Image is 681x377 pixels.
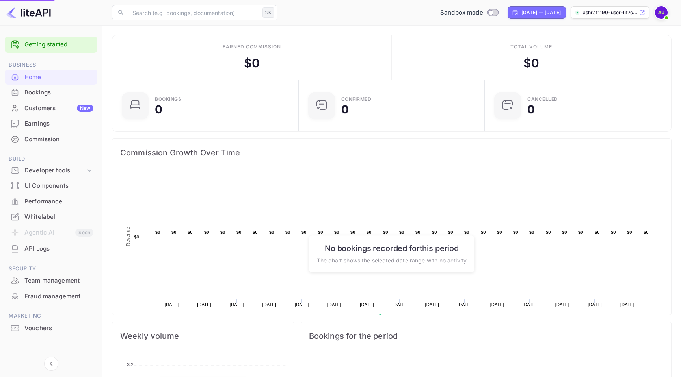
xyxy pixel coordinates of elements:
text: $0 [595,230,600,235]
text: $0 [188,230,193,235]
text: $0 [399,230,404,235]
text: $0 [481,230,486,235]
a: Whitelabel [5,209,97,224]
text: $0 [155,230,160,235]
a: Earnings [5,116,97,131]
span: Marketing [5,312,97,320]
a: API Logs [5,241,97,256]
text: $0 [562,230,567,235]
a: Getting started [24,40,93,49]
text: $0 [383,230,388,235]
button: Collapse navigation [44,357,58,371]
text: $0 [448,230,453,235]
p: ashraf1190-user-lif7c.... [583,9,638,16]
div: $ 0 [523,54,539,72]
text: $0 [285,230,290,235]
a: UI Components [5,178,97,193]
text: Revenue [125,227,131,246]
text: $0 [171,230,177,235]
span: Bookings for the period [309,330,663,342]
text: $0 [464,230,469,235]
div: CustomersNew [5,101,97,116]
p: The chart shows the selected date range with no activity [317,256,467,264]
text: $0 [432,230,437,235]
text: $0 [204,230,209,235]
div: New [77,105,93,112]
text: [DATE] [360,302,374,307]
text: $0 [236,230,242,235]
div: Click to change the date range period [508,6,566,19]
text: $0 [546,230,551,235]
div: Bookings [155,97,181,102]
a: Team management [5,273,97,288]
div: API Logs [24,244,93,253]
text: $0 [627,230,632,235]
div: Home [24,73,93,82]
text: $0 [578,230,583,235]
div: CANCELLED [527,97,558,102]
div: API Logs [5,241,97,257]
div: Whitelabel [5,209,97,225]
text: $0 [529,230,534,235]
div: Team management [24,276,93,285]
a: Bookings [5,85,97,100]
img: Ashraf1190 User [655,6,668,19]
span: Commission Growth Over Time [120,146,663,159]
text: $0 [644,230,649,235]
a: Commission [5,132,97,146]
div: Commission [24,135,93,144]
div: Earnings [5,116,97,131]
div: 0 [155,104,162,115]
div: Fraud management [24,292,93,301]
a: Home [5,70,97,84]
text: $0 [269,230,274,235]
div: Getting started [5,37,97,53]
div: [DATE] — [DATE] [521,9,561,16]
text: $0 [513,230,518,235]
div: Vouchers [24,324,93,333]
text: $0 [334,230,339,235]
text: $0 [497,230,502,235]
text: $0 [134,235,139,239]
text: [DATE] [230,302,244,307]
text: $0 [611,230,616,235]
text: [DATE] [165,302,179,307]
div: Performance [5,194,97,209]
text: [DATE] [327,302,342,307]
text: [DATE] [295,302,309,307]
span: Security [5,264,97,273]
img: LiteAPI logo [6,6,51,19]
text: [DATE] [197,302,211,307]
div: $ 0 [244,54,260,72]
input: Search (e.g. bookings, documentation) [128,5,259,20]
div: Earned commission [223,43,281,50]
text: [DATE] [262,302,276,307]
text: [DATE] [588,302,602,307]
div: UI Components [5,178,97,194]
div: Developer tools [24,166,86,175]
tspan: $ 2 [127,362,134,367]
text: $0 [367,230,372,235]
div: Bookings [24,88,93,97]
span: Business [5,61,97,69]
div: Team management [5,273,97,288]
div: ⌘K [262,7,274,18]
div: Whitelabel [24,213,93,222]
div: Customers [24,104,93,113]
div: 0 [341,104,349,115]
h6: No bookings recorded for this period [317,243,467,253]
span: Weekly volume [120,330,286,342]
text: [DATE] [620,302,634,307]
div: Home [5,70,97,85]
a: Vouchers [5,321,97,335]
text: Revenue [385,314,406,320]
div: Fraud management [5,289,97,304]
a: Performance [5,194,97,209]
div: 0 [527,104,535,115]
span: Sandbox mode [440,8,483,17]
text: $0 [318,230,323,235]
span: Build [5,155,97,163]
